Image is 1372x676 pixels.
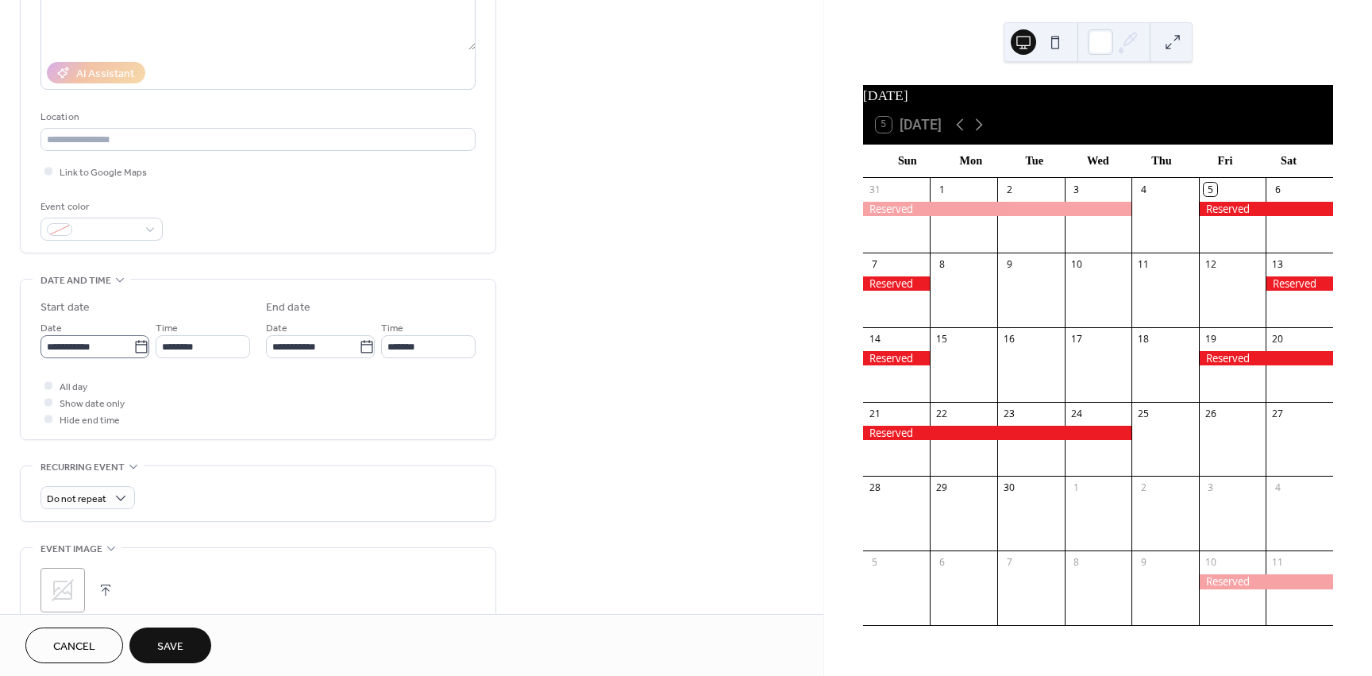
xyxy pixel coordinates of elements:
[129,628,211,663] button: Save
[53,639,95,655] span: Cancel
[868,183,881,196] div: 31
[40,459,125,476] span: Recurring event
[868,407,881,420] div: 21
[863,276,931,291] div: Reserved
[156,320,178,337] span: Time
[1204,183,1217,196] div: 5
[1199,574,1333,589] div: Reserved
[863,202,1131,216] div: Reserved
[1199,351,1333,365] div: Reserved
[60,396,125,412] span: Show date only
[935,407,949,420] div: 22
[1271,407,1285,420] div: 27
[1130,145,1193,177] div: Thu
[1204,332,1217,346] div: 19
[40,541,102,558] span: Event image
[935,257,949,271] div: 8
[1204,257,1217,271] div: 12
[939,145,1003,177] div: Mon
[60,412,120,429] span: Hide end time
[1069,257,1083,271] div: 10
[1271,481,1285,495] div: 4
[1137,257,1150,271] div: 11
[1069,183,1083,196] div: 3
[40,199,160,215] div: Event color
[1066,145,1130,177] div: Wed
[266,320,287,337] span: Date
[157,639,183,655] span: Save
[1257,145,1320,177] div: Sat
[935,183,949,196] div: 1
[60,379,87,396] span: All day
[863,85,1333,106] div: [DATE]
[935,332,949,346] div: 15
[1193,145,1257,177] div: Fri
[868,332,881,346] div: 14
[1271,556,1285,570] div: 11
[1137,332,1150,346] div: 18
[1003,407,1016,420] div: 23
[1003,332,1016,346] div: 16
[1204,407,1217,420] div: 26
[40,272,111,289] span: Date and time
[1003,257,1016,271] div: 9
[1137,407,1150,420] div: 25
[47,490,106,508] span: Do not repeat
[935,556,949,570] div: 6
[1271,257,1285,271] div: 13
[266,299,310,316] div: End date
[1137,556,1150,570] div: 9
[1271,183,1285,196] div: 6
[1069,407,1083,420] div: 24
[1204,481,1217,495] div: 3
[1204,556,1217,570] div: 10
[1003,145,1066,177] div: Tue
[40,568,85,612] div: ;
[863,351,931,365] div: Reserved
[935,481,949,495] div: 29
[40,109,472,126] div: Location
[381,320,403,337] span: Time
[1137,481,1150,495] div: 2
[25,628,123,663] button: Cancel
[868,556,881,570] div: 5
[1137,183,1150,196] div: 4
[868,481,881,495] div: 28
[40,299,90,316] div: Start date
[1069,332,1083,346] div: 17
[876,145,939,177] div: Sun
[1199,202,1333,216] div: Reserved
[60,164,147,181] span: Link to Google Maps
[1003,556,1016,570] div: 7
[1003,183,1016,196] div: 2
[1271,332,1285,346] div: 20
[1266,276,1333,291] div: Reserved
[1069,481,1083,495] div: 1
[1003,481,1016,495] div: 30
[40,320,62,337] span: Date
[1069,556,1083,570] div: 8
[863,426,1131,440] div: Reserved
[868,257,881,271] div: 7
